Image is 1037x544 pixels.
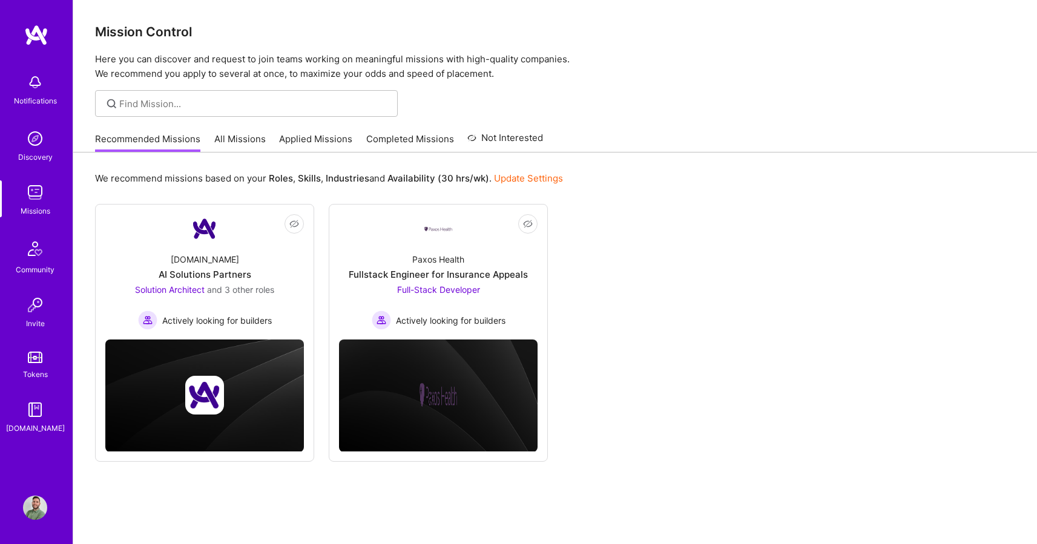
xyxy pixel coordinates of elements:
i: icon EyeClosed [289,219,299,229]
img: Actively looking for builders [372,310,391,330]
div: Discovery [18,151,53,163]
a: Not Interested [467,131,543,152]
img: Company logo [419,376,458,415]
a: All Missions [214,133,266,152]
p: Here you can discover and request to join teams working on meaningful missions with high-quality ... [95,52,1015,81]
b: Skills [298,172,321,184]
p: We recommend missions based on your , , and . [95,172,563,185]
img: cover [339,339,538,451]
span: Actively looking for builders [396,314,505,327]
span: Full-Stack Developer [397,284,480,295]
div: Fullstack Engineer for Insurance Appeals [349,268,528,281]
img: Company Logo [424,226,453,232]
img: guide book [23,398,47,422]
img: teamwork [23,180,47,205]
a: Update Settings [494,172,563,184]
div: [DOMAIN_NAME] [171,253,239,266]
div: AI Solutions Partners [159,268,251,281]
img: User Avatar [23,496,47,520]
span: Solution Architect [135,284,205,295]
img: tokens [28,352,42,363]
img: cover [105,339,304,451]
img: Actively looking for builders [138,310,157,330]
div: Missions [21,205,50,217]
a: Recommended Missions [95,133,200,152]
img: Company logo [185,376,224,415]
img: Invite [23,293,47,317]
div: Tokens [23,368,48,381]
div: Paxos Health [412,253,464,266]
div: Notifications [14,94,57,107]
a: Applied Missions [279,133,352,152]
div: [DOMAIN_NAME] [6,422,65,434]
i: icon SearchGrey [105,97,119,111]
div: Community [16,263,54,276]
b: Roles [269,172,293,184]
img: Community [21,234,50,263]
img: logo [24,24,48,46]
input: Find Mission... [119,97,389,110]
div: Invite [26,317,45,330]
span: and 3 other roles [207,284,274,295]
span: Actively looking for builders [162,314,272,327]
i: icon EyeClosed [523,219,533,229]
img: discovery [23,126,47,151]
b: Availability (30 hrs/wk) [387,172,489,184]
b: Industries [326,172,369,184]
img: bell [23,70,47,94]
a: Completed Missions [366,133,454,152]
img: Company Logo [190,214,219,243]
h3: Mission Control [95,24,1015,39]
